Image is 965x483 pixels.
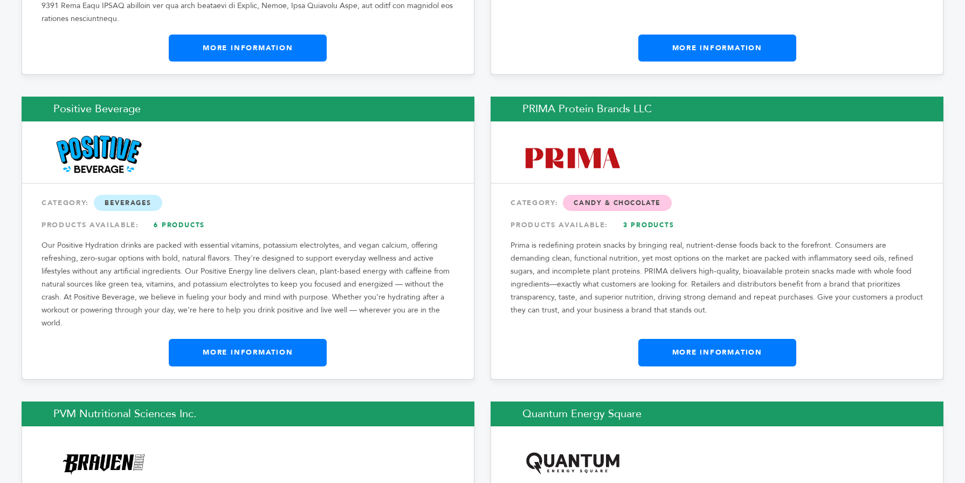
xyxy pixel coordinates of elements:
[54,135,149,181] img: Positive Beverage
[491,402,943,426] h2: Quantum Energy Square
[142,215,217,235] a: 6 Products
[42,215,454,235] div: PRODUCTS AVAILABLE:
[54,446,154,479] img: PVM Nutritional Sciences Inc.
[42,193,454,213] div: CATEGORY:
[511,239,923,317] p: Prima is redefining protein snacks by bringing real, nutrient-dense foods back to the forefront. ...
[511,193,923,213] div: CATEGORY:
[638,35,796,62] a: More Information
[523,449,623,477] img: Quantum Energy Square
[523,140,623,176] img: PRIMA Protein Brands LLC
[491,97,943,121] h2: PRIMA Protein Brands LLC
[638,339,796,366] a: More Information
[22,97,474,121] h2: Positive Beverage
[611,215,686,235] a: 3 Products
[42,239,454,330] p: Our Positive Hydration drinks are packed with essential vitamins, potassium electrolytes, and veg...
[22,402,474,426] h2: PVM Nutritional Sciences Inc.
[563,195,671,211] span: Candy & Chocolate
[169,339,327,366] a: More Information
[169,35,327,62] a: More Information
[511,215,923,235] div: PRODUCTS AVAILABLE:
[94,195,162,211] span: Beverages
